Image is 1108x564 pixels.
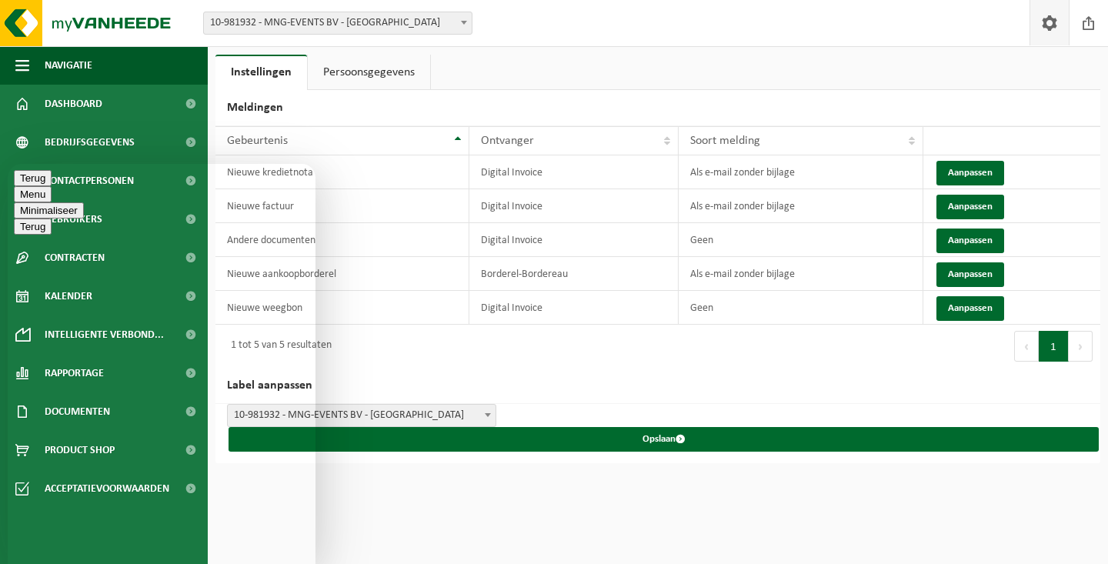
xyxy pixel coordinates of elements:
button: Opslaan [229,427,1099,452]
td: Nieuwe aankoopborderel [215,257,469,291]
button: Aanpassen [936,262,1004,287]
span: 10-981932 - MNG-EVENTS BV - OUDENAARDE [227,404,496,427]
button: Aanpassen [936,161,1004,185]
a: Instellingen [215,55,307,90]
td: Geen [679,223,923,257]
span: 10-981932 - MNG-EVENTS BV - OUDENAARDE [228,405,496,426]
a: Persoonsgegevens [308,55,430,90]
span: 10-981932 - MNG-EVENTS BV - OUDENAARDE [203,12,472,35]
span: Soort melding [690,135,760,147]
td: Nieuwe kredietnota [215,155,469,189]
td: Digital Invoice [469,189,678,223]
button: Previous [1014,331,1039,362]
td: Digital Invoice [469,223,678,257]
h2: Label aanpassen [215,368,1100,404]
span: Gebeurtenis [227,135,288,147]
button: Next [1069,331,1093,362]
td: Als e-mail zonder bijlage [679,189,923,223]
td: Geen [679,291,923,325]
button: 1 [1039,331,1069,362]
td: Digital Invoice [469,155,678,189]
span: 10-981932 - MNG-EVENTS BV - OUDENAARDE [204,12,472,34]
iframe: chat widget [8,164,315,564]
td: Als e-mail zonder bijlage [679,257,923,291]
button: Aanpassen [936,229,1004,253]
td: Als e-mail zonder bijlage [679,155,923,189]
button: Aanpassen [936,195,1004,219]
td: Nieuwe weegbon [215,291,469,325]
span: Navigatie [45,46,92,85]
button: Aanpassen [936,296,1004,321]
td: Andere documenten [215,223,469,257]
span: Contactpersonen [45,162,134,200]
td: Digital Invoice [469,291,678,325]
span: Dashboard [45,85,102,123]
td: Borderel-Bordereau [469,257,678,291]
span: Ontvanger [481,135,534,147]
h2: Meldingen [215,90,1100,126]
span: Bedrijfsgegevens [45,123,135,162]
td: Nieuwe factuur [215,189,469,223]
